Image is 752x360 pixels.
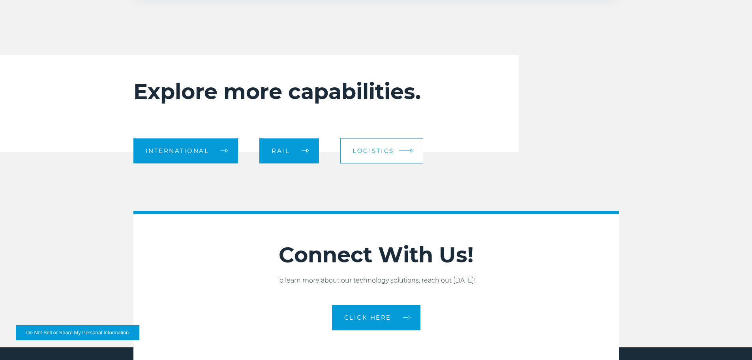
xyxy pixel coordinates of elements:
[344,315,391,320] span: CLICK HERE
[133,242,619,268] h2: Connect With Us!
[332,305,420,330] a: CLICK HERE arrow arrow
[410,149,413,153] img: arrow
[146,148,209,154] span: International
[133,79,472,105] h2: Explore more capabilities.
[133,138,238,163] a: International arrow arrow
[133,276,619,285] p: To learn more about our technology solutions, reach out [DATE]!
[259,138,319,163] a: Rail arrow arrow
[713,322,752,360] iframe: Chat Widget
[353,148,394,154] span: Logistics
[340,138,423,163] a: Logistics arrow arrow
[16,325,139,340] button: Do Not Sell or Share My Personal Information
[272,148,290,154] span: Rail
